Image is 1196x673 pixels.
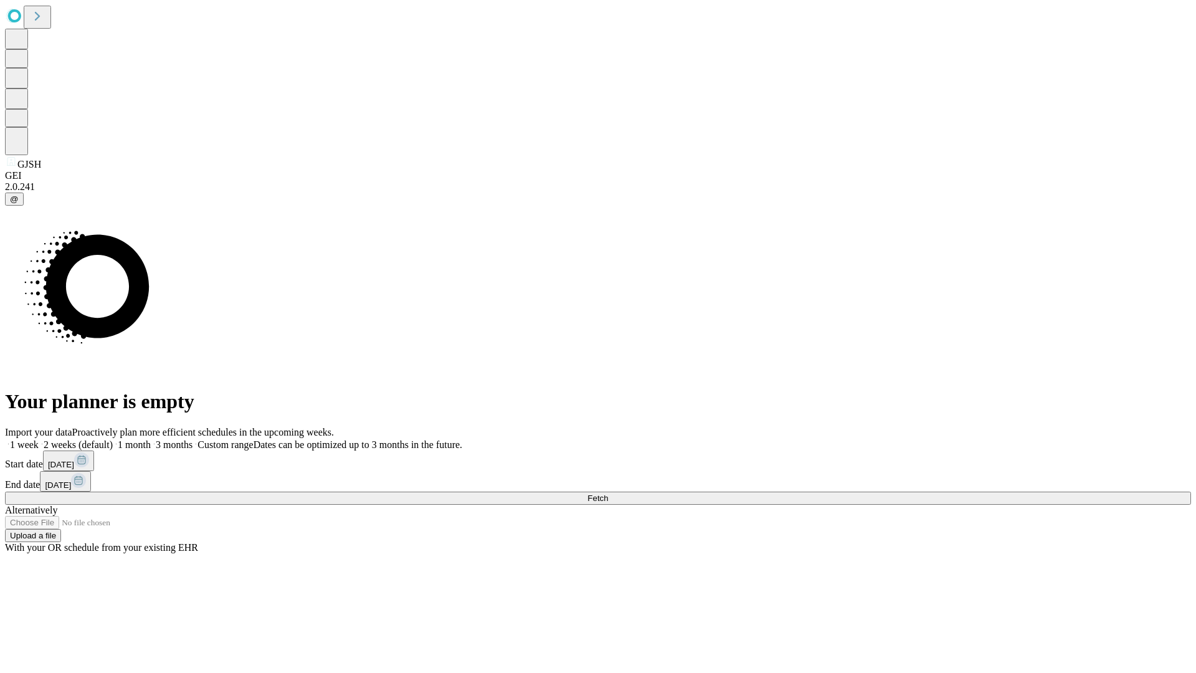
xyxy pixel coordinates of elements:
span: Alternatively [5,505,57,515]
span: 3 months [156,439,192,450]
button: Upload a file [5,529,61,542]
span: [DATE] [45,480,71,490]
span: Proactively plan more efficient schedules in the upcoming weeks. [72,427,334,437]
span: 1 week [10,439,39,450]
button: [DATE] [43,451,94,471]
button: @ [5,193,24,206]
span: Import your data [5,427,72,437]
button: Fetch [5,492,1191,505]
span: @ [10,194,19,204]
span: Dates can be optimized up to 3 months in the future. [254,439,462,450]
div: GEI [5,170,1191,181]
button: [DATE] [40,471,91,492]
span: 2 weeks (default) [44,439,113,450]
div: End date [5,471,1191,492]
div: Start date [5,451,1191,471]
span: Custom range [197,439,253,450]
div: 2.0.241 [5,181,1191,193]
span: With your OR schedule from your existing EHR [5,542,198,553]
span: Fetch [587,494,608,503]
span: 1 month [118,439,151,450]
span: GJSH [17,159,41,169]
span: [DATE] [48,460,74,469]
h1: Your planner is empty [5,390,1191,413]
